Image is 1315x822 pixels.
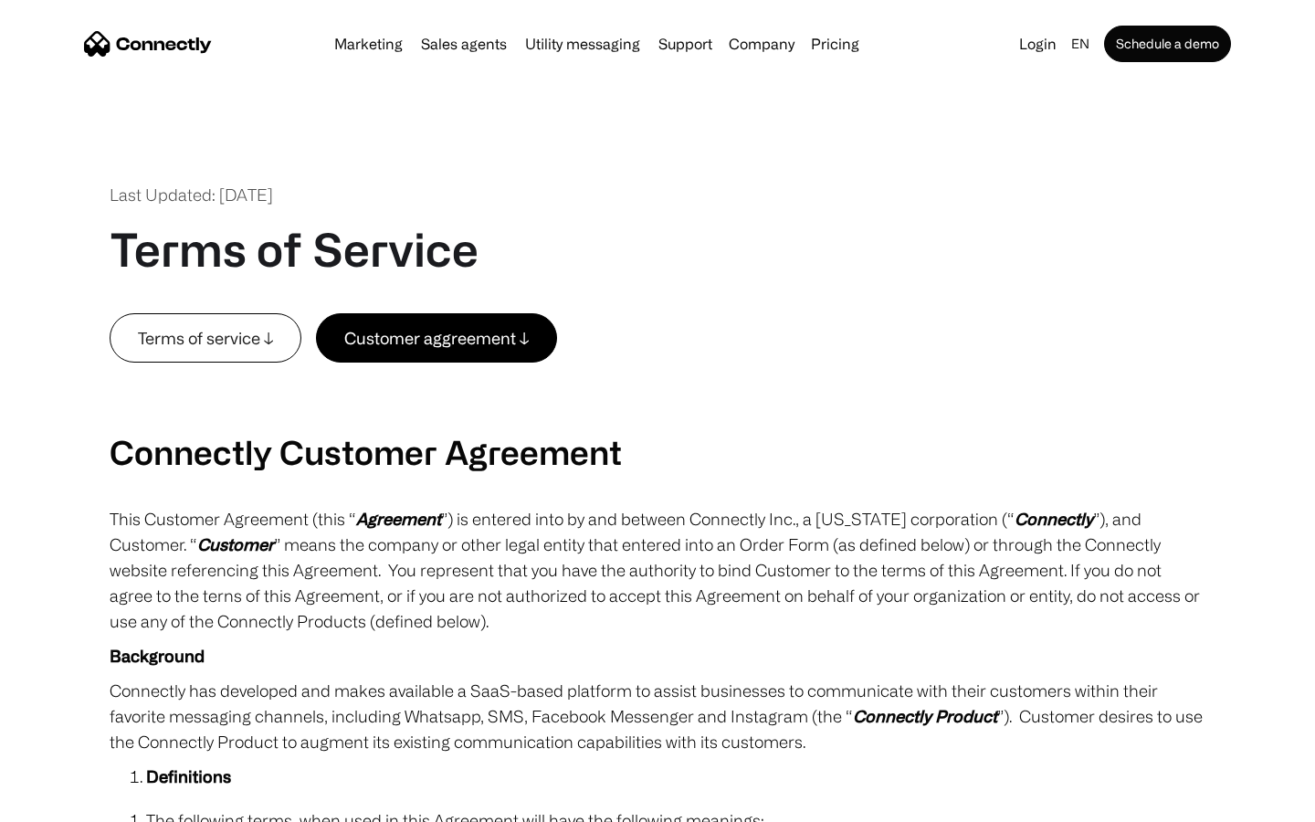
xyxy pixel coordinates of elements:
[1015,510,1093,528] em: Connectly
[197,535,274,553] em: Customer
[651,37,720,51] a: Support
[110,678,1205,754] p: Connectly has developed and makes available a SaaS-based platform to assist businesses to communi...
[356,510,441,528] em: Agreement
[518,37,647,51] a: Utility messaging
[110,432,1205,471] h2: Connectly Customer Agreement
[1071,31,1089,57] div: en
[853,707,997,725] em: Connectly Product
[344,325,529,351] div: Customer aggreement ↓
[1012,31,1064,57] a: Login
[110,363,1205,388] p: ‍
[110,647,205,665] strong: Background
[804,37,867,51] a: Pricing
[37,790,110,816] ul: Language list
[146,767,231,785] strong: Definitions
[729,31,794,57] div: Company
[110,183,273,207] div: Last Updated: [DATE]
[327,37,410,51] a: Marketing
[414,37,514,51] a: Sales agents
[110,506,1205,634] p: This Customer Agreement (this “ ”) is entered into by and between Connectly Inc., a [US_STATE] co...
[1104,26,1231,62] a: Schedule a demo
[18,788,110,816] aside: Language selected: English
[110,222,479,277] h1: Terms of Service
[110,397,1205,423] p: ‍
[138,325,273,351] div: Terms of service ↓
